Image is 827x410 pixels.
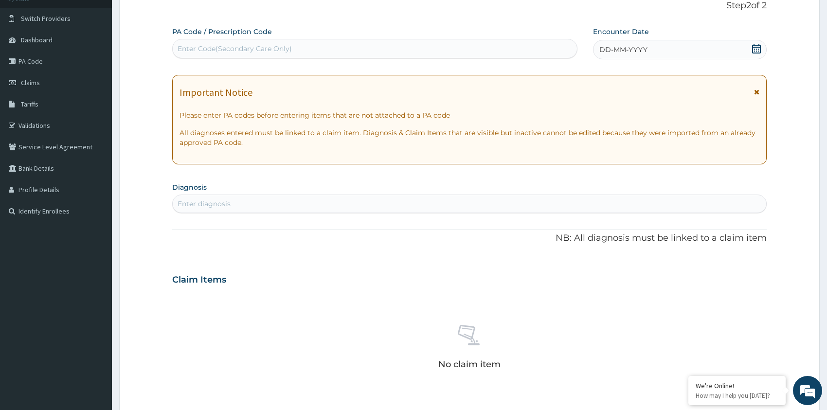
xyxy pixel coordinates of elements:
div: Enter diagnosis [178,199,231,209]
h3: Claim Items [172,275,226,285]
p: No claim item [438,359,501,369]
p: NB: All diagnosis must be linked to a claim item [172,232,767,245]
div: Minimize live chat window [160,5,183,28]
p: Please enter PA codes before entering items that are not attached to a PA code [180,110,759,120]
div: Enter Code(Secondary Care Only) [178,44,292,53]
span: Claims [21,78,40,87]
div: Chat with us now [51,54,163,67]
label: Diagnosis [172,182,207,192]
img: d_794563401_company_1708531726252_794563401 [18,49,39,73]
p: All diagnoses entered must be linked to a claim item. Diagnosis & Claim Items that are visible bu... [180,128,759,147]
p: How may I help you today? [696,392,778,400]
span: Switch Providers [21,14,71,23]
label: PA Code / Prescription Code [172,27,272,36]
div: We're Online! [696,381,778,390]
span: DD-MM-YYYY [599,45,647,54]
span: We're online! [56,123,134,221]
label: Encounter Date [593,27,649,36]
textarea: Type your message and hit 'Enter' [5,266,185,300]
span: Dashboard [21,36,53,44]
p: Step 2 of 2 [172,0,767,11]
span: Tariffs [21,100,38,108]
h1: Important Notice [180,87,252,98]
